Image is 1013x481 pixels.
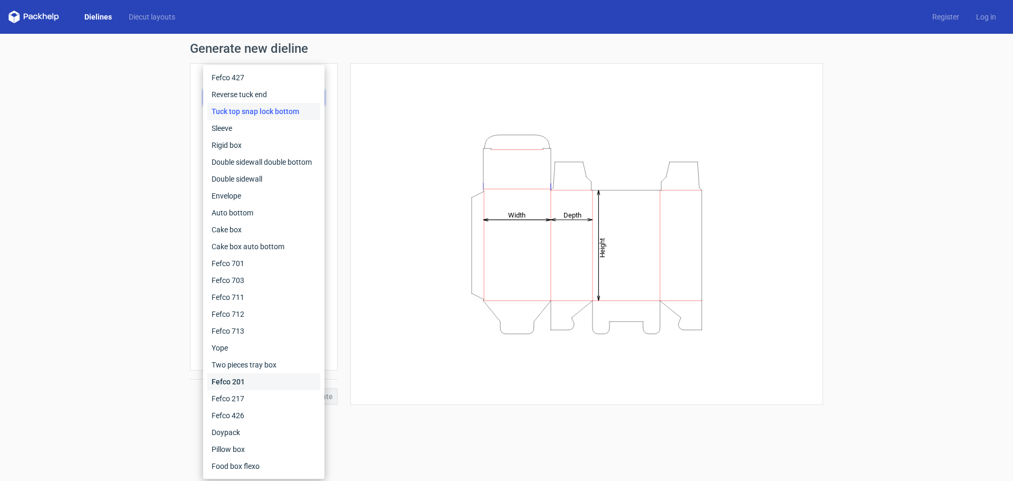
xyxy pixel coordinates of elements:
[207,86,320,103] div: Reverse tuck end
[207,272,320,289] div: Fefco 703
[207,441,320,458] div: Pillow box
[207,373,320,390] div: Fefco 201
[207,407,320,424] div: Fefco 426
[190,42,823,55] h1: Generate new dieline
[207,154,320,171] div: Double sidewall double bottom
[207,323,320,339] div: Fefco 713
[207,339,320,356] div: Yope
[76,12,120,22] a: Dielines
[598,238,606,257] tspan: Height
[207,255,320,272] div: Fefco 701
[207,103,320,120] div: Tuck top snap lock bottom
[207,238,320,255] div: Cake box auto bottom
[207,390,320,407] div: Fefco 217
[968,12,1005,22] a: Log in
[563,211,581,219] tspan: Depth
[207,120,320,137] div: Sleeve
[207,204,320,221] div: Auto bottom
[924,12,968,22] a: Register
[207,137,320,154] div: Rigid box
[207,69,320,86] div: Fefco 427
[207,458,320,475] div: Food box flexo
[120,12,184,22] a: Diecut layouts
[207,221,320,238] div: Cake box
[207,171,320,187] div: Double sidewall
[207,424,320,441] div: Doypack
[207,187,320,204] div: Envelope
[207,289,320,306] div: Fefco 711
[508,211,525,219] tspan: Width
[207,356,320,373] div: Two pieces tray box
[207,306,320,323] div: Fefco 712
